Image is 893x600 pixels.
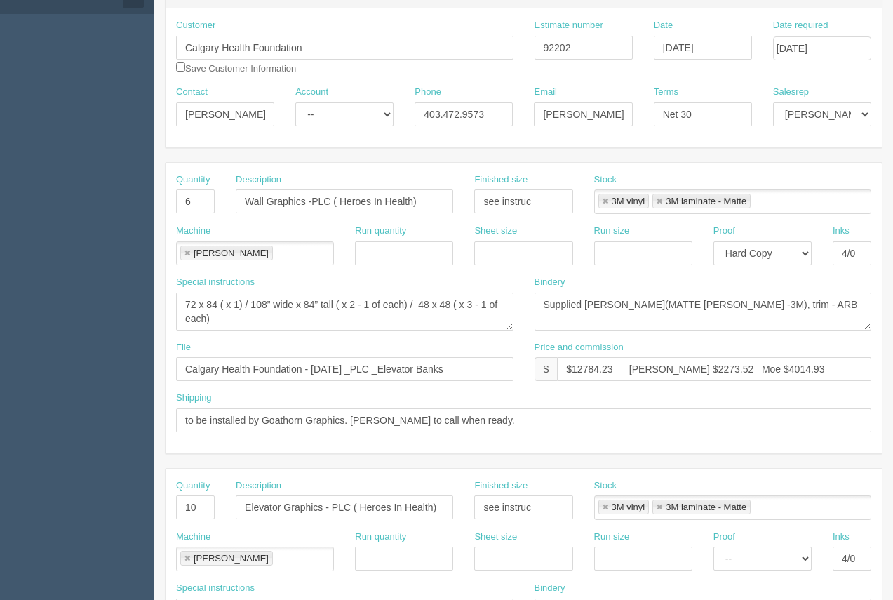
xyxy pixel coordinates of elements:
input: Enter customer name [176,36,513,60]
div: 3M laminate - Matte [666,196,746,206]
label: Finished size [474,479,528,493]
label: Finished size [474,173,528,187]
label: Run size [594,531,630,544]
label: Sheet size [474,225,517,238]
label: Bindery [535,276,565,289]
label: File [176,341,191,354]
label: Description [236,173,281,187]
label: Phone [415,86,441,99]
div: 3M vinyl [612,196,645,206]
label: Run quantity [355,225,406,238]
label: Date required [773,19,828,32]
div: [PERSON_NAME] [194,554,269,563]
label: Machine [176,531,210,544]
label: Bindery [535,582,565,595]
label: Stock [594,173,617,187]
label: Quantity [176,479,210,493]
label: Sheet size [474,531,517,544]
label: Account [295,86,328,99]
label: Inks [833,531,850,544]
label: Run quantity [355,531,406,544]
label: Contact [176,86,208,99]
label: Email [534,86,557,99]
div: 3M vinyl [612,502,645,512]
label: Run size [594,225,630,238]
label: Special instructions [176,276,255,289]
label: Salesrep [773,86,809,99]
label: Proof [713,531,735,544]
label: Estimate number [535,19,603,32]
label: Description [236,479,281,493]
label: Terms [654,86,678,99]
label: Inks [833,225,850,238]
label: Shipping [176,392,212,405]
label: Price and commission [535,341,624,354]
div: [PERSON_NAME] [194,248,269,258]
label: Machine [176,225,210,238]
label: Proof [713,225,735,238]
label: Date [654,19,673,32]
textarea: 72 x 84 ( x 1) / 108” wide x 84” tall ( x 2 - 1 of each) / 48 x 48 ( x 3 - 1 of each) [176,293,513,331]
div: Save Customer Information [176,19,513,75]
div: $ [535,357,558,381]
textarea: Supplied [PERSON_NAME](MATTE [PERSON_NAME] -3M), trim - ARB [535,293,872,331]
div: 3M laminate - Matte [666,502,746,512]
label: Customer [176,19,215,32]
label: Quantity [176,173,210,187]
label: Special instructions [176,582,255,595]
label: Stock [594,479,617,493]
